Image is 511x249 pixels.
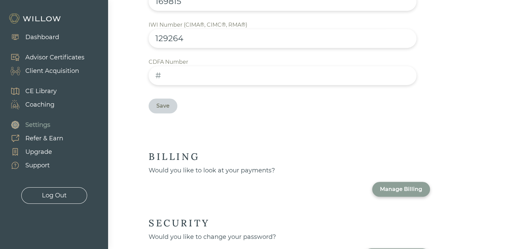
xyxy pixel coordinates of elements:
[3,145,63,159] a: Upgrade
[3,118,63,132] a: Settings
[25,120,50,130] div: Settings
[25,147,52,157] div: Upgrade
[149,232,430,242] div: Would you like to change your password?
[3,51,84,64] a: Advisor Certificates
[3,30,59,44] a: Dashboard
[380,185,422,193] div: Manage Billing
[3,98,57,111] a: Coaching
[149,29,416,48] input: #
[8,13,62,24] img: Willow
[149,217,210,229] div: SECURITY
[3,64,84,78] a: Client Acquisition
[149,58,188,66] div: CDFA Number
[25,33,59,42] div: Dashboard
[3,84,57,98] a: CE Library
[3,132,63,145] a: Refer & Earn
[149,166,430,175] div: Would you like to look at your payments?
[25,66,79,76] div: Client Acquisition
[149,99,177,113] button: Save
[42,191,67,200] div: Log Out
[149,66,416,85] input: #
[149,21,247,29] div: IWI Number (CIMA®, CIMC®, RMA®)
[149,150,200,163] div: BILLING
[25,134,63,143] div: Refer & Earn
[156,102,170,110] div: Save
[25,87,57,96] div: CE Library
[25,100,54,109] div: Coaching
[25,53,84,62] div: Advisor Certificates
[25,161,50,170] div: Support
